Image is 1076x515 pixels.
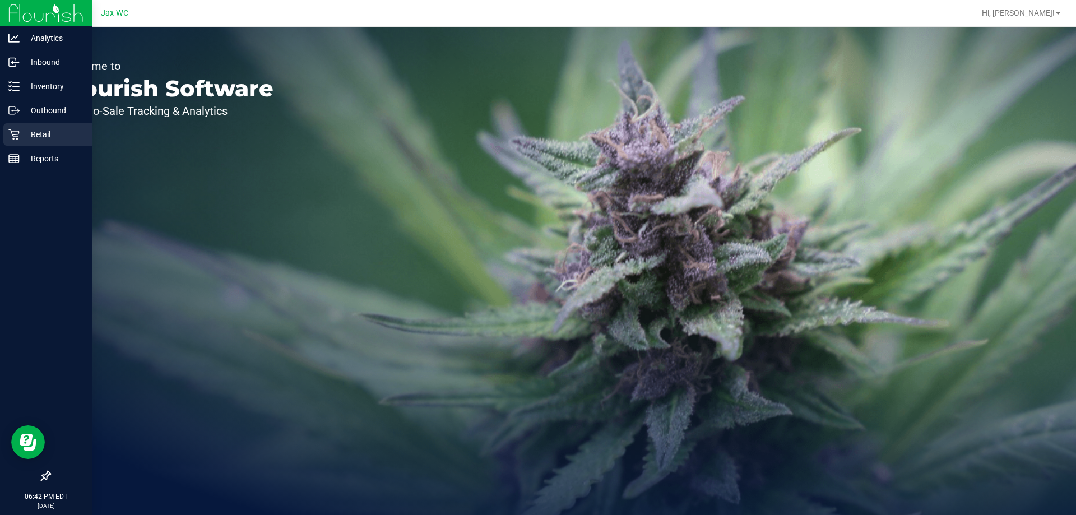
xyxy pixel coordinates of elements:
[20,55,87,69] p: Inbound
[8,105,20,116] inline-svg: Outbound
[8,57,20,68] inline-svg: Inbound
[8,33,20,44] inline-svg: Analytics
[20,104,87,117] p: Outbound
[61,77,273,100] p: Flourish Software
[982,8,1055,17] span: Hi, [PERSON_NAME]!
[101,8,128,18] span: Jax WC
[20,152,87,165] p: Reports
[11,425,45,459] iframe: Resource center
[20,31,87,45] p: Analytics
[61,105,273,117] p: Seed-to-Sale Tracking & Analytics
[8,153,20,164] inline-svg: Reports
[20,80,87,93] p: Inventory
[5,491,87,502] p: 06:42 PM EDT
[61,61,273,72] p: Welcome to
[20,128,87,141] p: Retail
[8,129,20,140] inline-svg: Retail
[5,502,87,510] p: [DATE]
[8,81,20,92] inline-svg: Inventory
